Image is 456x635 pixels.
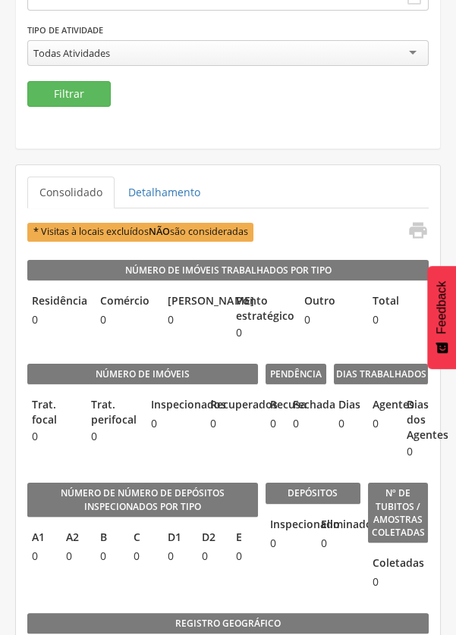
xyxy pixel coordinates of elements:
[129,549,156,564] span: 0
[27,429,79,444] span: 0
[266,416,281,431] span: 0
[27,223,253,242] span: * Visitas à locais excluídos são consideradas
[231,293,292,324] legend: Ponto estratégico
[163,293,224,311] legend: [PERSON_NAME]
[96,549,122,564] span: 0
[300,312,360,327] span: 0
[146,397,198,414] legend: Inspecionados
[163,312,224,327] span: 0
[146,416,198,431] span: 0
[149,225,170,238] b: NÃO
[231,530,258,547] legend: E
[27,177,115,208] a: Consolidado
[266,536,309,551] span: 0
[27,364,258,385] legend: Número de imóveis
[266,397,281,414] legend: Recusa
[368,397,395,414] legend: Agentes
[27,549,54,564] span: 0
[27,312,88,327] span: 0
[116,177,212,208] a: Detalhamento
[61,549,88,564] span: 0
[398,220,428,245] a: 
[27,260,429,281] legend: Número de Imóveis Trabalhados por Tipo
[61,530,88,547] legend: A2
[368,483,429,543] legend: Nº de Tubitos / Amostras coletadas
[427,266,456,369] button: Feedback - Mostrar pesquisa
[368,312,429,327] span: 0
[368,293,429,311] legend: Total
[197,549,224,564] span: 0
[129,530,156,547] legend: C
[368,574,377,590] span: 0
[300,293,360,311] legend: Outro
[96,312,156,327] span: 0
[27,81,111,107] button: Filtrar
[27,483,258,517] legend: Número de Número de Depósitos Inspecionados por Tipo
[368,555,377,573] legend: Coletadas
[96,530,122,547] legend: B
[163,549,190,564] span: 0
[288,416,303,431] span: 0
[401,444,428,459] span: 0
[27,613,429,634] legend: Registro geográfico
[231,549,258,564] span: 0
[206,397,257,414] legend: Recuperados
[334,397,360,414] legend: Dias
[86,429,138,444] span: 0
[27,293,88,311] legend: Residência
[27,530,54,547] legend: A1
[86,397,138,427] legend: Trat. perifocal
[96,293,156,311] legend: Comércio
[334,364,429,385] legend: Dias Trabalhados
[368,416,395,431] span: 0
[163,530,190,547] legend: D1
[288,397,303,414] legend: Fechada
[401,397,428,443] legend: Dias dos Agentes
[266,364,326,385] legend: Pendência
[316,517,360,534] legend: Eliminados
[197,530,224,547] legend: D2
[231,325,292,340] span: 0
[33,46,110,60] div: Todas Atividades
[27,24,103,36] label: Tipo de Atividade
[27,397,79,427] legend: Trat. focal
[316,536,360,551] span: 0
[206,416,257,431] span: 0
[407,220,428,241] i: 
[266,517,309,534] legend: Inspecionado
[334,416,360,431] span: 0
[435,281,448,334] span: Feedback
[266,483,360,504] legend: Depósitos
